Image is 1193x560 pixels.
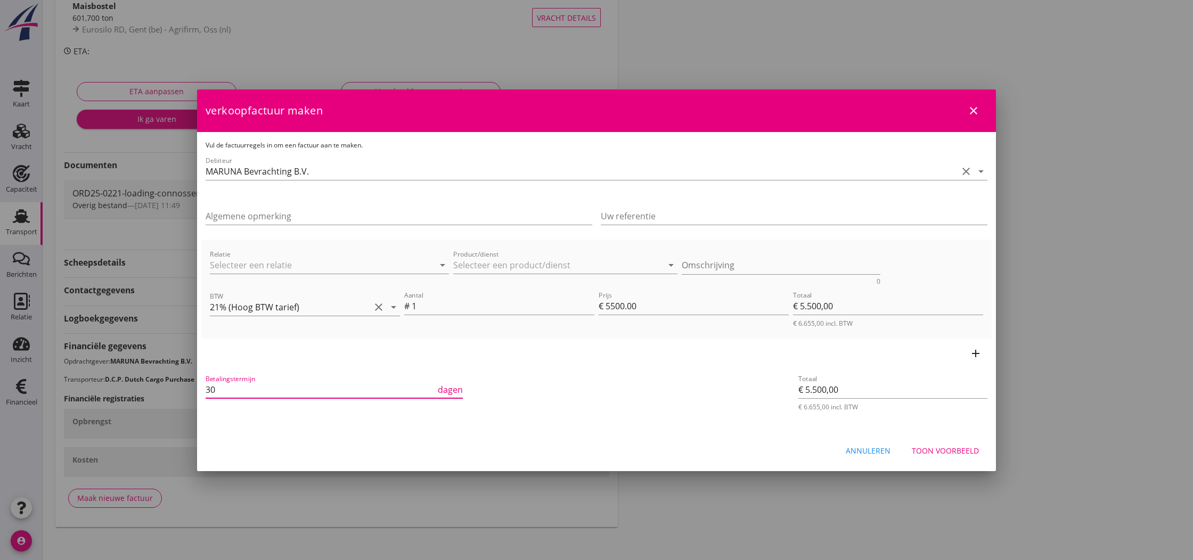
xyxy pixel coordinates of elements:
[436,259,449,271] i: arrow_drop_down
[206,208,592,225] input: Algemene opmerking
[846,445,890,456] div: Annuleren
[903,441,987,460] button: Toon voorbeeld
[601,208,987,225] input: Uw referentie
[912,445,979,456] div: Toon voorbeeld
[793,298,983,315] input: Totaal
[206,163,958,180] input: Debiteur
[682,257,881,274] textarea: Omschrijving
[206,141,363,150] span: Vul de factuurregels in om een factuur aan te maken.
[197,89,996,132] div: verkoopfactuur maken
[877,278,880,285] div: 0
[210,257,419,274] input: Relatie
[960,165,973,178] i: clear
[436,383,463,396] div: dagen
[599,300,606,312] div: €
[210,299,370,316] input: BTW
[969,347,982,360] i: add
[798,381,987,398] input: Totaal
[665,259,677,271] i: arrow_drop_down
[606,298,789,315] input: Prijs
[453,257,663,274] input: Product/dienst
[793,319,983,328] div: € 6.655,00 incl. BTW
[404,300,412,312] div: #
[387,301,400,314] i: arrow_drop_down
[206,381,436,398] input: Betalingstermijn
[837,441,899,460] button: Annuleren
[975,165,987,178] i: arrow_drop_down
[372,301,385,314] i: clear
[412,298,594,315] input: Aantal
[798,402,987,411] div: € 6.655,00 incl. BTW
[967,104,980,117] i: close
